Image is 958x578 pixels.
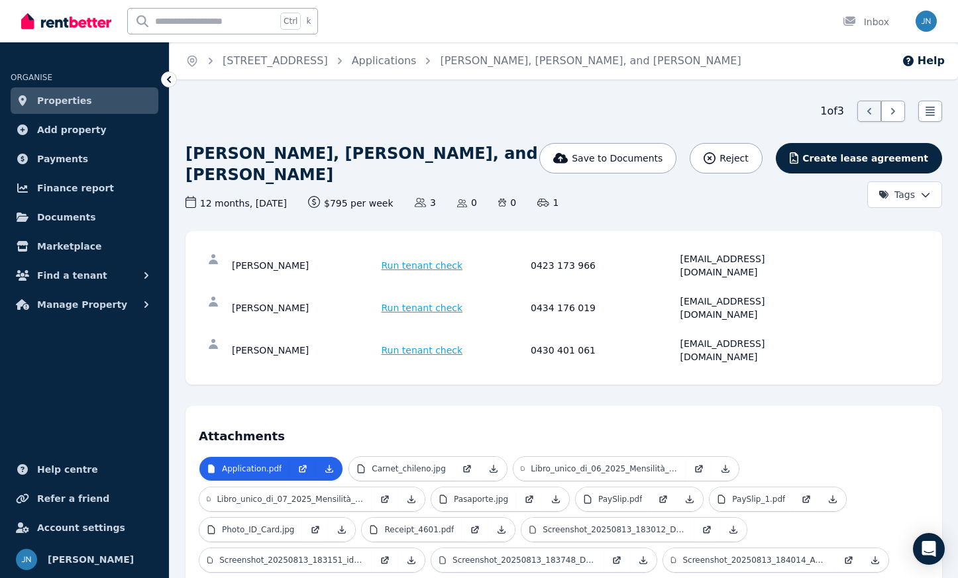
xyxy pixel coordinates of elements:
span: Find a tenant [37,267,107,283]
a: Refer a friend [11,485,158,512]
a: Properties [11,87,158,114]
a: Download Attachment [488,518,515,542]
span: Properties [37,93,92,109]
a: Download Attachment [820,487,846,511]
div: 0434 176 019 [531,295,676,321]
a: Open in new Tab [454,457,480,481]
a: Applications [352,54,417,67]
div: Open Intercom Messenger [913,533,945,565]
span: Reject [719,152,748,165]
a: PaySlip_1.pdf [710,487,793,511]
span: Run tenant check [382,259,463,272]
span: 3 [415,196,436,209]
span: Create lease agreement [802,152,928,165]
span: 0 [498,196,516,209]
a: Open in new Tab [650,487,676,511]
button: Tags [867,181,942,208]
span: [PERSON_NAME] [48,552,134,567]
span: Tags [878,188,915,201]
img: Jason Nissen [16,549,37,570]
a: Photo_ID_Card.jpg [199,518,302,542]
p: Pasaporte.jpg [454,494,508,505]
a: Open in new Tab [290,457,316,481]
button: Help [902,53,945,69]
div: 0423 173 966 [531,252,676,279]
a: Download Attachment [543,487,569,511]
a: Pasaporte.jpg [431,487,516,511]
span: Manage Property [37,297,127,313]
p: Libro_unico_di_06_2025_Mensilità_normale_VLRMRC97E18C219H_.pdf [531,463,678,474]
p: PaySlip.pdf [598,494,642,505]
h1: [PERSON_NAME], [PERSON_NAME], and [PERSON_NAME] [186,143,686,185]
div: [PERSON_NAME] [232,295,378,321]
a: Download Attachment [676,487,703,511]
button: Create lease agreement [776,143,942,173]
img: RentBetter [21,11,111,31]
img: Jason Nissen [916,11,937,32]
p: PaySlip_1.pdf [732,494,785,505]
p: Screenshot_20250813_183012_Drive.jpg [543,524,686,535]
a: Download Attachment [630,548,657,572]
p: Receipt_4601.pdf [384,524,454,535]
a: Carnet_chileno.jpg [349,457,454,481]
span: Finance report [37,180,114,196]
div: [EMAIL_ADDRESS][DOMAIN_NAME] [680,252,826,279]
span: Account settings [37,520,125,536]
a: [STREET_ADDRESS] [223,54,328,67]
a: Open in new Tab [302,518,329,542]
span: 12 months , [DATE] [186,196,287,210]
a: Libro_unico_di_07_2025_Mensilità_normale_VLRMRC97E18C219H_.pdf [199,487,372,511]
div: [PERSON_NAME] [232,252,378,279]
a: Open in new Tab [462,518,488,542]
a: Download Attachment [316,457,343,481]
span: k [306,16,311,26]
a: Open in new Tab [372,487,398,511]
div: [PERSON_NAME] [232,337,378,363]
p: Screenshot_20250813_183151_identityONE.jpg [219,555,364,565]
a: Screenshot_20250813_183151_identityONE.jpg [199,548,372,572]
div: [EMAIL_ADDRESS][DOMAIN_NAME] [680,295,826,321]
span: Run tenant check [382,301,463,314]
span: Ctrl [280,13,301,30]
a: Receipt_4601.pdf [362,518,462,542]
a: Download Attachment [720,518,747,542]
span: Save to Documents [572,152,663,165]
a: Download Attachment [329,518,355,542]
a: Open in new Tab [372,548,398,572]
button: Manage Property [11,291,158,318]
p: Screenshot_20250813_184014_Adobe_Acrobat.jpg [682,555,827,565]
h4: Attachments [199,419,929,446]
p: Carnet_chileno.jpg [372,463,446,474]
nav: Breadcrumb [170,42,757,79]
a: Screenshot_20250813_184014_Adobe_Acrobat.jpg [663,548,835,572]
a: Download Attachment [398,487,425,511]
p: Photo_ID_Card.jpg [222,524,294,535]
span: Documents [37,209,96,225]
div: [EMAIL_ADDRESS][DOMAIN_NAME] [680,337,826,363]
a: [PERSON_NAME], [PERSON_NAME], and [PERSON_NAME] [440,54,741,67]
a: Payments [11,146,158,172]
a: Open in new Tab [835,548,862,572]
span: Add property [37,122,107,138]
button: Find a tenant [11,262,158,289]
a: Add property [11,117,158,143]
p: Application.pdf [222,463,282,474]
span: 1 [537,196,559,209]
a: Account settings [11,514,158,541]
a: Libro_unico_di_06_2025_Mensilità_normale_VLRMRC97E18C219H_.pdf [513,457,686,481]
span: Help centre [37,461,98,477]
a: Open in new Tab [694,518,720,542]
a: PaySlip.pdf [576,487,650,511]
span: Marketplace [37,238,101,254]
a: Screenshot_20250813_183748_Drive.jpg [431,548,604,572]
div: 0430 401 061 [531,337,676,363]
a: Open in new Tab [793,487,820,511]
span: ORGANISE [11,73,52,82]
span: $795 per week [308,196,394,210]
a: Marketplace [11,233,158,260]
p: Libro_unico_di_07_2025_Mensilità_normale_VLRMRC97E18C219H_.pdf [217,494,364,505]
a: Download Attachment [398,548,425,572]
a: Download Attachment [862,548,888,572]
a: Download Attachment [712,457,739,481]
a: Open in new Tab [686,457,712,481]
